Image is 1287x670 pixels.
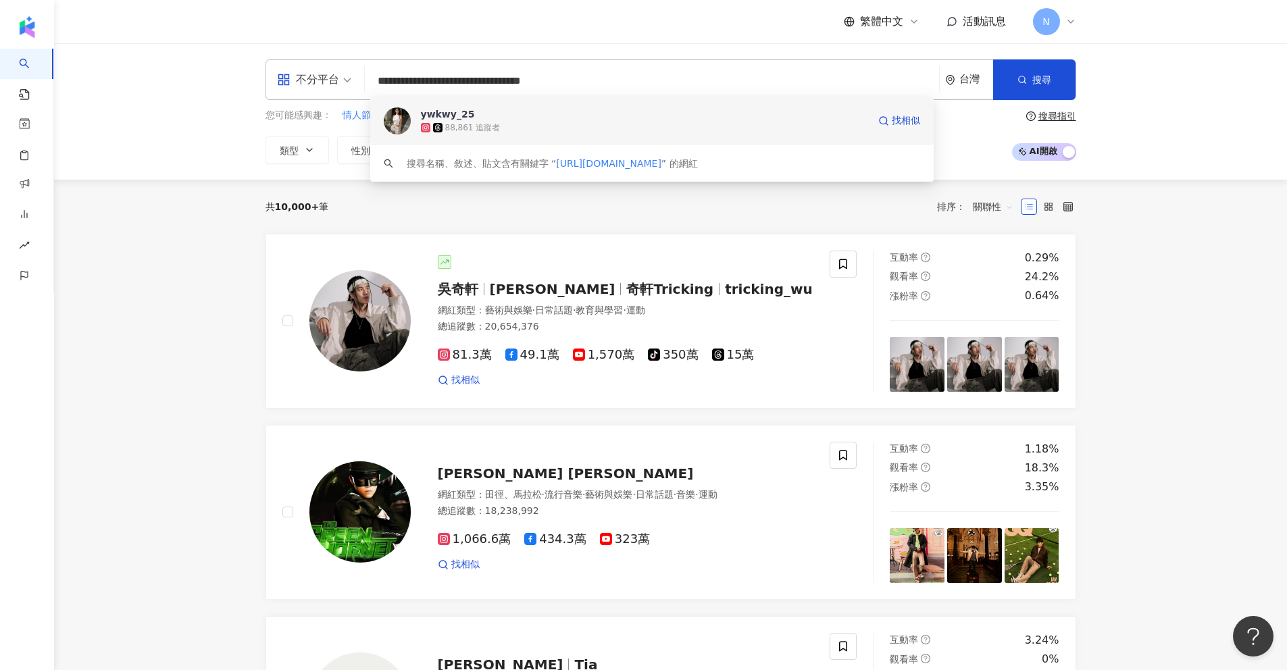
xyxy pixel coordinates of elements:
[699,489,717,500] span: 運動
[890,462,918,473] span: 觀看率
[890,528,944,583] img: post-image
[438,488,814,502] div: 網紅類型 ：
[505,348,559,362] span: 49.1萬
[921,444,930,453] span: question-circle
[542,489,545,500] span: ·
[16,16,38,38] img: logo icon
[277,69,339,91] div: 不分平台
[890,482,918,492] span: 漲粉率
[959,74,993,85] div: 台灣
[556,158,661,169] span: [URL][DOMAIN_NAME]
[1233,616,1273,656] iframe: Help Scout Beacon - Open
[921,482,930,492] span: question-circle
[890,654,918,665] span: 觀看率
[878,107,920,134] a: 找相似
[573,305,576,315] span: ·
[945,75,955,85] span: environment
[275,201,320,212] span: 10,000+
[676,489,695,500] span: 音樂
[384,159,393,168] span: search
[1025,461,1059,475] div: 18.3%
[892,114,920,128] span: 找相似
[280,145,299,156] span: 類型
[921,654,930,663] span: question-circle
[600,532,650,546] span: 323萬
[451,558,480,571] span: 找相似
[947,528,1002,583] img: post-image
[921,635,930,644] span: question-circle
[343,109,371,122] span: 情人節
[576,305,623,315] span: 教育與學習
[674,489,676,500] span: ·
[342,108,372,123] button: 情人節
[1025,251,1059,265] div: 0.29%
[438,465,694,482] span: [PERSON_NAME] [PERSON_NAME]
[19,232,30,262] span: rise
[890,290,918,301] span: 漲粉率
[266,136,329,163] button: 類型
[963,15,1006,28] span: 活動訊息
[973,196,1013,217] span: 關聯性
[351,145,370,156] span: 性別
[438,281,478,297] span: 吳奇軒
[438,505,814,518] div: 總追蹤數 ： 18,238,992
[1042,652,1059,667] div: 0%
[947,337,1002,392] img: post-image
[1005,337,1059,392] img: post-image
[384,107,411,134] img: KOL Avatar
[890,271,918,282] span: 觀看率
[438,373,480,387] a: 找相似
[993,59,1076,100] button: 搜尋
[19,49,46,101] a: search
[632,489,635,500] span: ·
[438,304,814,317] div: 網紅類型 ：
[309,270,411,371] img: KOL Avatar
[1025,288,1059,303] div: 0.64%
[890,443,918,454] span: 互動率
[890,337,944,392] img: post-image
[485,305,532,315] span: 藝術與娛樂
[421,107,475,121] div: ywkwy_25
[438,320,814,334] div: 總追蹤數 ： 20,654,376
[1025,442,1059,457] div: 1.18%
[937,196,1021,217] div: 排序：
[490,281,615,297] span: [PERSON_NAME]
[266,425,1076,600] a: KOL Avatar[PERSON_NAME] [PERSON_NAME]網紅類型：田徑、馬拉松·流行音樂·藝術與娛樂·日常話題·音樂·運動總追蹤數：18,238,9921,066.6萬434....
[1038,111,1076,122] div: 搜尋指引
[1042,14,1049,29] span: N
[309,461,411,563] img: KOL Avatar
[921,272,930,281] span: question-circle
[585,489,632,500] span: 藝術與娛樂
[626,281,713,297] span: 奇軒Tricking
[582,489,585,500] span: ·
[407,156,698,171] div: 搜尋名稱、敘述、貼文含有關鍵字 “ ” 的網紅
[860,14,903,29] span: 繁體中文
[438,348,492,362] span: 81.3萬
[438,558,480,571] a: 找相似
[890,634,918,645] span: 互動率
[573,348,635,362] span: 1,570萬
[890,252,918,263] span: 互動率
[921,291,930,301] span: question-circle
[921,463,930,472] span: question-circle
[445,122,501,134] div: 88,861 追蹤者
[695,489,698,500] span: ·
[1025,269,1059,284] div: 24.2%
[451,373,480,387] span: 找相似
[532,305,535,315] span: ·
[725,281,813,297] span: tricking_wu
[1032,74,1051,85] span: 搜尋
[524,532,586,546] span: 434.3萬
[648,348,698,362] span: 350萬
[1026,111,1036,121] span: question-circle
[623,305,626,315] span: ·
[266,109,332,122] span: 您可能感興趣：
[1025,633,1059,648] div: 3.24%
[1005,528,1059,583] img: post-image
[712,348,755,362] span: 15萬
[921,253,930,262] span: question-circle
[1025,480,1059,494] div: 3.35%
[545,489,582,500] span: 流行音樂
[636,489,674,500] span: 日常話題
[626,305,645,315] span: 運動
